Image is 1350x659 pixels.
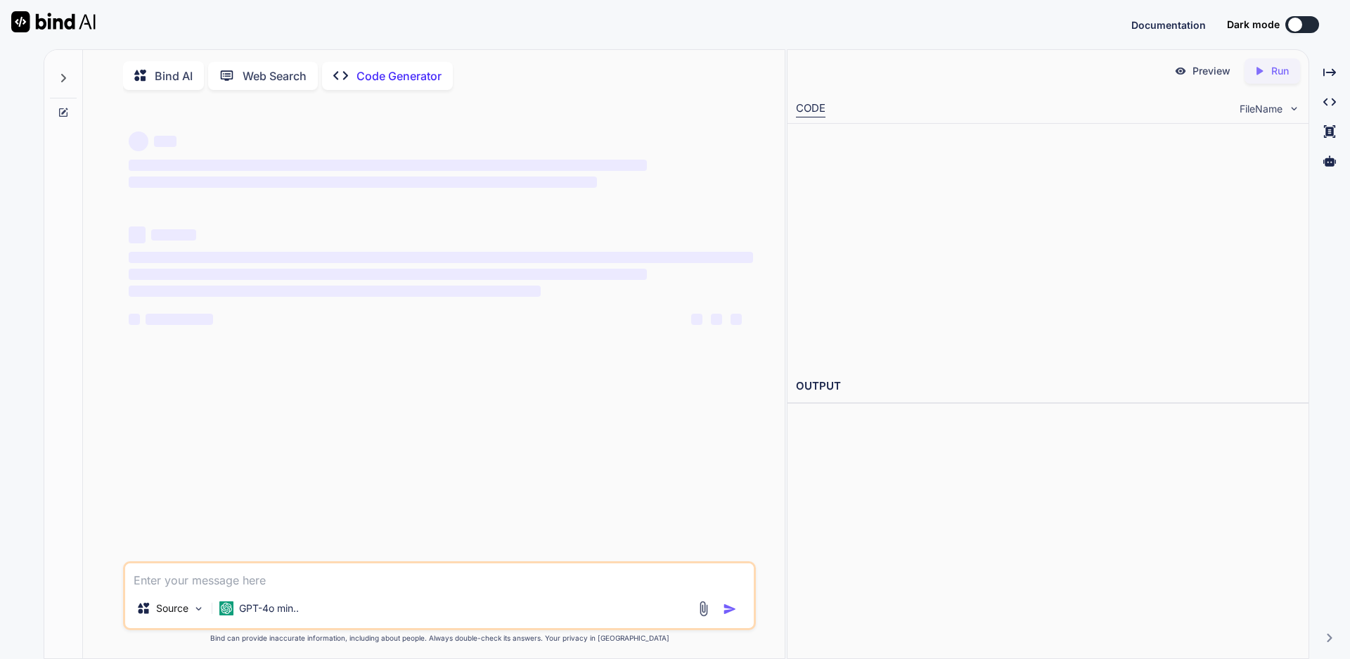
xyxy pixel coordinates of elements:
[796,101,825,117] div: CODE
[243,68,307,84] p: Web Search
[151,229,196,241] span: ‌
[239,601,299,615] p: GPT-4o min..
[1131,19,1206,31] span: Documentation
[1174,65,1187,77] img: preview
[129,160,647,171] span: ‌
[1240,102,1282,116] span: FileName
[154,136,176,147] span: ‌
[1288,103,1300,115] img: chevron down
[146,314,213,325] span: ‌
[691,314,702,325] span: ‌
[129,226,146,243] span: ‌
[129,252,753,263] span: ‌
[1227,18,1280,32] span: Dark mode
[219,601,233,615] img: GPT-4o mini
[193,603,205,615] img: Pick Models
[1192,64,1230,78] p: Preview
[711,314,722,325] span: ‌
[731,314,742,325] span: ‌
[11,11,96,32] img: Bind AI
[123,633,756,644] p: Bind can provide inaccurate information, including about people. Always double-check its answers....
[155,68,193,84] p: Bind AI
[129,314,140,325] span: ‌
[156,601,188,615] p: Source
[787,370,1309,403] h2: OUTPUT
[129,286,541,297] span: ‌
[129,269,647,280] span: ‌
[695,601,712,617] img: attachment
[723,602,737,616] img: icon
[1131,18,1206,32] button: Documentation
[129,177,597,188] span: ‌
[1271,64,1289,78] p: Run
[129,132,148,151] span: ‌
[356,68,442,84] p: Code Generator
